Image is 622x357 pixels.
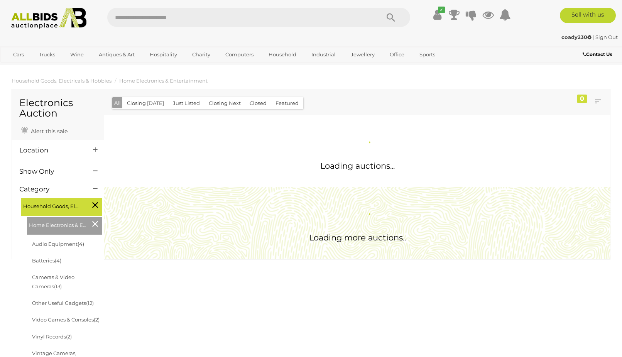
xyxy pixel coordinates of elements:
a: Hospitality [145,48,182,61]
a: Household Goods, Electricals & Hobbies [12,78,112,84]
h4: Category [19,186,81,193]
a: Industrial [306,48,341,61]
a: Cars [8,48,29,61]
span: (2) [66,333,72,340]
span: (12) [86,300,94,306]
a: Vinyl Records(2) [32,333,72,340]
strong: coady230 [561,34,592,40]
a: Trucks [34,48,60,61]
span: (4) [55,257,61,264]
img: Allbids.com.au [7,8,91,29]
span: | [593,34,594,40]
a: coady230 [561,34,593,40]
h4: Show Only [19,168,81,175]
a: Office [385,48,409,61]
a: Video Games & Consoles(2) [32,316,100,323]
span: (13) [54,283,62,289]
span: Loading auctions... [320,161,395,171]
a: Jewellery [346,48,380,61]
button: Closing Next [204,97,245,109]
div: 0 [577,95,587,103]
button: Just Listed [168,97,205,109]
span: Household Goods, Electricals & Hobbies [23,200,81,211]
span: Home Electronics & Entertainment [29,219,87,230]
a: Sign Out [595,34,618,40]
b: Contact Us [583,51,612,57]
a: Computers [220,48,259,61]
button: Closed [245,97,271,109]
h1: Electronics Auction [19,98,96,119]
a: ✔ [431,8,443,22]
a: Home Electronics & Entertainment [119,78,208,84]
span: Alert this sale [29,128,68,135]
a: Sell with us [560,8,616,23]
a: Cameras & Video Cameras(13) [32,274,74,289]
button: All [112,97,123,108]
span: (4) [78,241,84,247]
a: Audio Equipment(4) [32,241,84,247]
a: Batteries(4) [32,257,61,264]
a: Charity [187,48,215,61]
button: Closing [DATE] [122,97,169,109]
span: Loading more auctions.. [309,233,406,242]
a: Wine [65,48,89,61]
h4: Location [19,147,81,154]
a: Household [264,48,301,61]
button: Search [372,8,410,27]
a: Contact Us [583,50,614,59]
a: Sports [414,48,440,61]
a: Antiques & Art [94,48,140,61]
button: Featured [271,97,303,109]
a: Other Useful Gadgets(12) [32,300,94,306]
a: [GEOGRAPHIC_DATA] [8,61,73,74]
a: Alert this sale [19,125,69,136]
span: (2) [94,316,100,323]
i: ✔ [438,7,445,13]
